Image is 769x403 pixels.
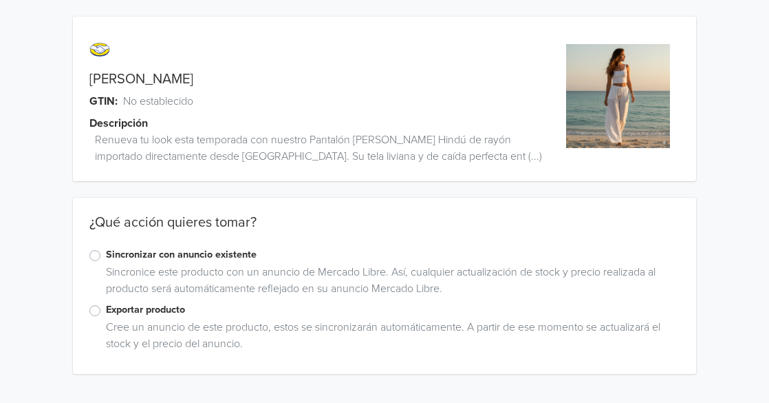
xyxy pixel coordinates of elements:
span: No establecido [123,93,193,110]
img: product_image [566,44,670,148]
label: Sincronizar con anuncio existente [106,247,680,262]
div: Sincronice este producto con un anuncio de Mercado Libre. Así, cualquier actualización de stock y... [100,264,680,302]
span: GTIN: [89,93,118,110]
a: [PERSON_NAME] [89,71,193,87]
label: Exportar producto [106,302,680,318]
div: ¿Qué acción quieres tomar? [73,214,697,247]
span: Renueva tu look esta temporada con nuestro Pantalón [PERSON_NAME] Hindú de rayón importado direct... [95,132,557,165]
span: Descripción [89,115,148,132]
div: Cree un anuncio de este producto, estos se sincronizarán automáticamente. A partir de ese momento... [100,319,680,358]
